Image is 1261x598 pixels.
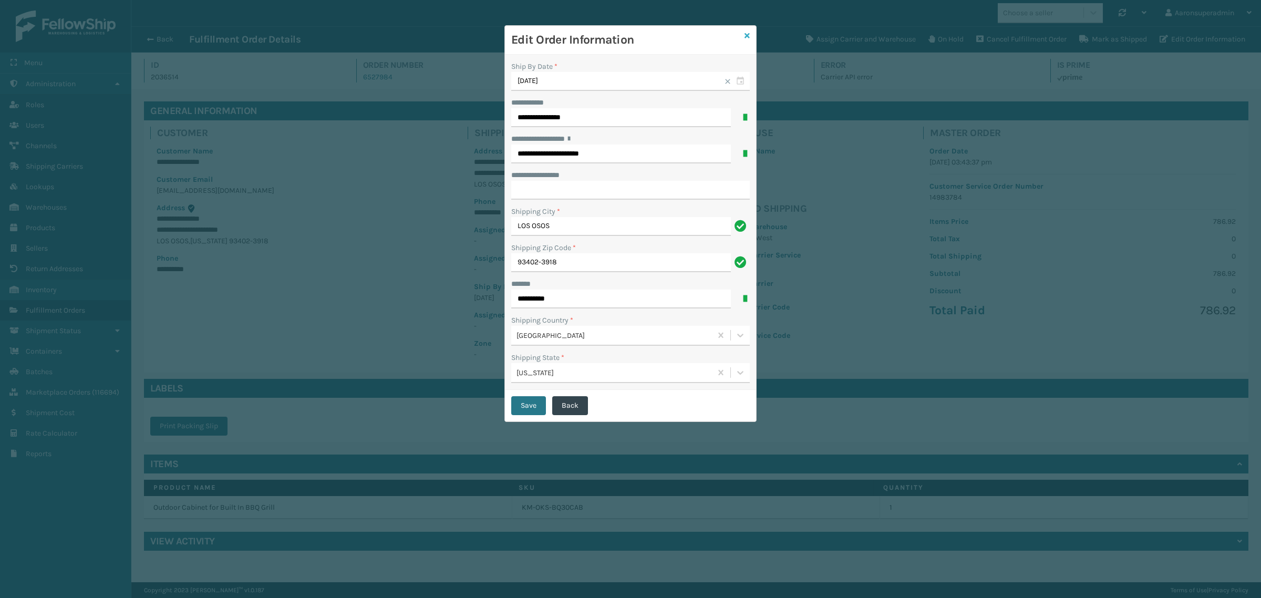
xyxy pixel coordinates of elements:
[511,315,573,326] label: Shipping Country
[516,367,712,378] div: [US_STATE]
[511,62,557,71] label: Ship By Date
[511,206,560,217] label: Shipping City
[552,396,588,415] button: Back
[516,329,712,341] div: [GEOGRAPHIC_DATA]
[511,72,750,91] input: MM/DD/YYYY
[511,352,564,363] label: Shipping State
[511,32,740,48] h3: Edit Order Information
[511,242,576,253] label: Shipping Zip Code
[511,396,546,415] button: Save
